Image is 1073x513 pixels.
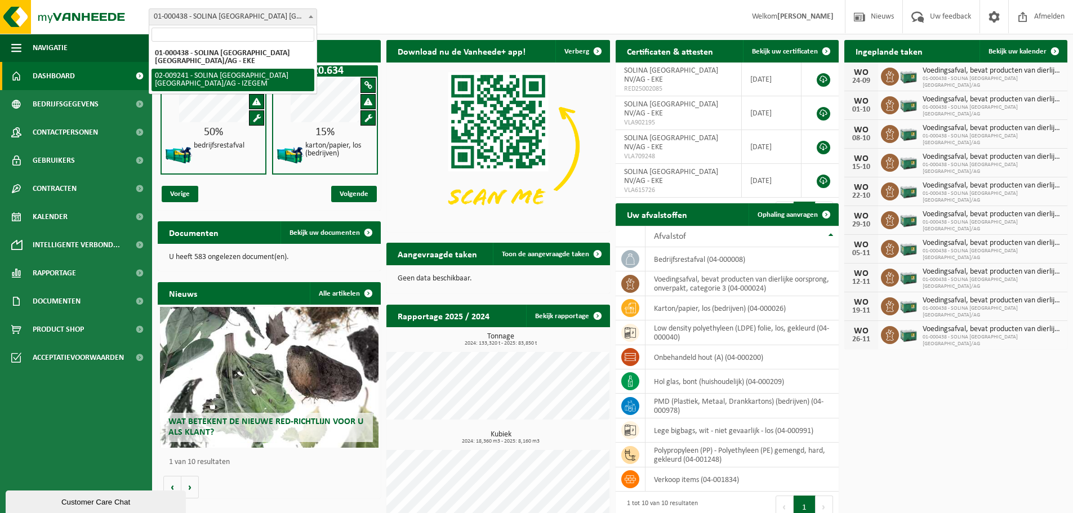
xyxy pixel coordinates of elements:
[33,231,120,259] span: Intelligente verbond...
[493,243,609,265] a: Toon de aangevraagde taken
[645,271,839,296] td: voedingsafval, bevat producten van dierlijke oorsprong, onverpakt, categorie 3 (04-000024)
[645,369,839,394] td: hol glas, bont (huishoudelijk) (04-000209)
[160,307,379,448] a: Wat betekent de nieuwe RED-richtlijn voor u als klant?
[850,249,872,257] div: 05-11
[923,267,1062,276] span: Voedingsafval, bevat producten van dierlijke oorsprong, onverpakt, categorie 3
[899,238,918,257] img: PB-LB-0680-HPE-GN-01
[564,48,589,55] span: Verberg
[624,186,733,195] span: VLA615726
[899,267,918,286] img: PB-LB-0680-HPE-GN-01
[850,240,872,249] div: WO
[899,66,918,85] img: PB-LB-0680-HPE-GN-01
[386,305,501,327] h2: Rapportage 2025 / 2024
[850,106,872,114] div: 01-10
[989,48,1047,55] span: Bekijk uw kalender
[392,439,609,444] span: 2024: 18,360 m3 - 2025: 8,160 m3
[850,163,872,171] div: 15-10
[850,269,872,278] div: WO
[162,127,265,138] div: 50%
[331,186,377,202] span: Volgende
[923,190,1062,204] span: 01-000438 - SOLINA [GEOGRAPHIC_DATA] [GEOGRAPHIC_DATA]/AG
[169,458,375,466] p: 1 van 10 resultaten
[624,152,733,161] span: VLA709248
[398,275,598,283] p: Geen data beschikbaar.
[33,146,75,175] span: Gebruikers
[624,100,718,118] span: SOLINA [GEOGRAPHIC_DATA] NV/AG - EKE
[33,34,68,62] span: Navigatie
[752,48,818,55] span: Bekijk uw certificaten
[850,183,872,192] div: WO
[923,296,1062,305] span: Voedingsafval, bevat producten van dierlijke oorsprong, onverpakt, categorie 3
[923,124,1062,133] span: Voedingsafval, bevat producten van dierlijke oorsprong, onverpakt, categorie 3
[979,40,1066,63] a: Bekijk uw kalender
[742,96,802,130] td: [DATE]
[850,192,872,200] div: 22-10
[850,68,872,77] div: WO
[923,239,1062,248] span: Voedingsafval, bevat producten van dierlijke oorsprong, onverpakt, categorie 3
[181,476,199,498] button: Volgende
[149,9,317,25] span: 01-000438 - SOLINA BELGIUM NV/AG - EKE
[850,327,872,336] div: WO
[645,394,839,418] td: PMD (Plastiek, Metaal, Drankkartons) (bedrijven) (04-000978)
[616,203,698,225] h2: Uw afvalstoffen
[923,181,1062,190] span: Voedingsafval, bevat producten van dierlijke oorsprong, onverpakt, categorie 3
[899,95,918,114] img: PB-LB-0680-HPE-GN-01
[742,63,802,96] td: [DATE]
[645,418,839,443] td: lege bigbags, wit - niet gevaarlijk - los (04-000991)
[33,90,99,118] span: Bedrijfsgegevens
[850,336,872,344] div: 26-11
[624,134,718,151] span: SOLINA [GEOGRAPHIC_DATA] NV/AG - EKE
[899,123,918,142] img: PB-LB-0680-HPE-GN-01
[743,40,838,63] a: Bekijk uw certificaten
[149,8,317,25] span: 01-000438 - SOLINA BELGIUM NV/AG - EKE
[850,298,872,307] div: WO
[392,341,609,346] span: 2024: 133,320 t - 2025: 83,850 t
[33,62,75,90] span: Dashboard
[33,118,98,146] span: Contactpersonen
[392,431,609,444] h3: Kubiek
[645,320,839,345] td: low density polyethyleen (LDPE) folie, los, gekleurd (04-000040)
[899,181,918,200] img: PB-LB-0680-HPE-GN-01
[152,69,314,91] li: 02-009241 - SOLINA [GEOGRAPHIC_DATA] [GEOGRAPHIC_DATA]/AG - IZEGEM
[624,118,733,127] span: VLA902195
[33,203,68,231] span: Kalender
[899,209,918,229] img: PB-LB-0680-HPE-GN-01
[844,40,934,62] h2: Ingeplande taken
[276,141,304,169] img: HK-XZ-20-GN-12
[758,211,818,218] span: Ophaling aanvragen
[310,282,380,305] a: Alle artikelen
[645,467,839,492] td: verkoop items (04-001834)
[645,345,839,369] td: onbehandeld hout (A) (04-000200)
[850,307,872,315] div: 19-11
[899,296,918,315] img: PB-LB-0680-HPE-GN-01
[273,127,377,138] div: 15%
[168,417,363,437] span: Wat betekent de nieuwe RED-richtlijn voor u als klant?
[386,63,609,230] img: Download de VHEPlus App
[923,153,1062,162] span: Voedingsafval, bevat producten van dierlijke oorsprong, onverpakt, categorie 3
[923,305,1062,319] span: 01-000438 - SOLINA [GEOGRAPHIC_DATA] [GEOGRAPHIC_DATA]/AG
[923,133,1062,146] span: 01-000438 - SOLINA [GEOGRAPHIC_DATA] [GEOGRAPHIC_DATA]/AG
[33,259,76,287] span: Rapportage
[555,40,609,63] button: Verberg
[386,40,537,62] h2: Download nu de Vanheede+ app!
[502,251,589,258] span: Toon de aangevraagde taken
[616,40,724,62] h2: Certificaten & attesten
[645,247,839,271] td: bedrijfsrestafval (04-000008)
[850,221,872,229] div: 29-10
[290,229,360,237] span: Bekijk uw documenten
[6,488,188,513] iframe: chat widget
[850,97,872,106] div: WO
[923,95,1062,104] span: Voedingsafval, bevat producten van dierlijke oorsprong, onverpakt, categorie 3
[162,186,198,202] span: Vorige
[923,334,1062,347] span: 01-000438 - SOLINA [GEOGRAPHIC_DATA] [GEOGRAPHIC_DATA]/AG
[305,142,373,158] h4: karton/papier, los (bedrijven)
[850,212,872,221] div: WO
[645,443,839,467] td: polypropyleen (PP) - Polyethyleen (PE) gemengd, hard, gekleurd (04-001248)
[899,152,918,171] img: PB-LB-0680-HPE-GN-01
[158,282,208,304] h2: Nieuws
[158,221,230,243] h2: Documenten
[169,253,369,261] p: U heeft 583 ongelezen document(en).
[923,210,1062,219] span: Voedingsafval, bevat producten van dierlijke oorsprong, onverpakt, categorie 3
[850,278,872,286] div: 12-11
